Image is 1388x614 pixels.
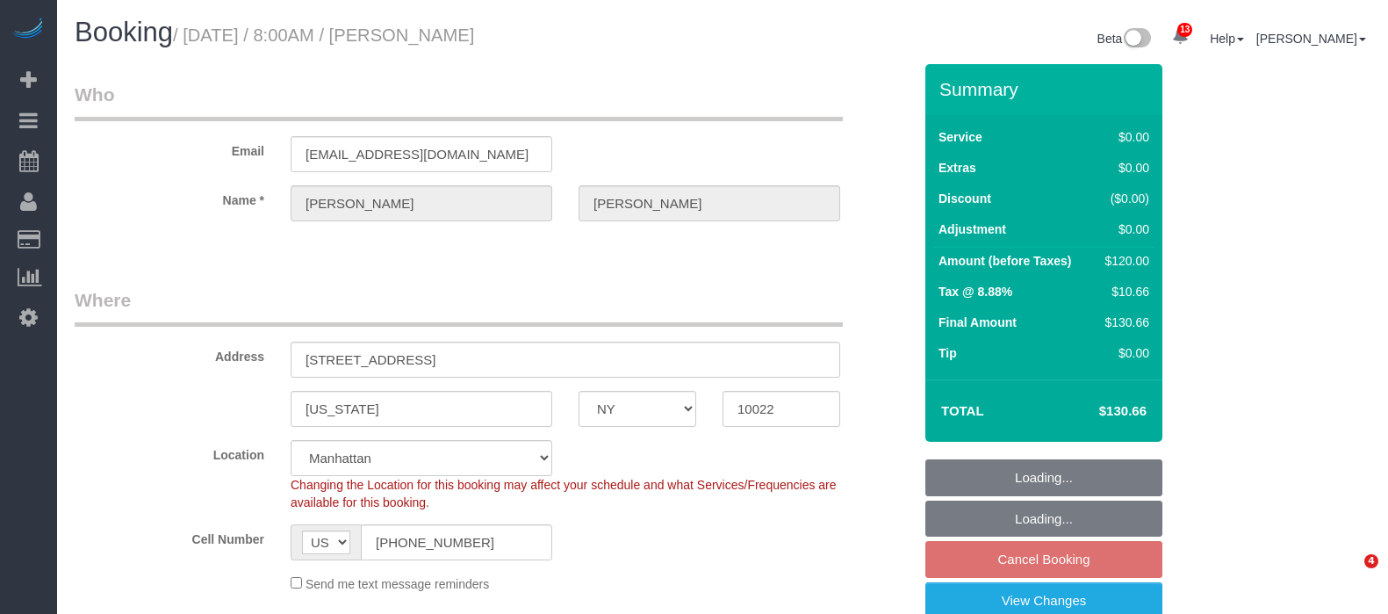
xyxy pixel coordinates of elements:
label: Tax @ 8.88% [939,283,1012,300]
div: $0.00 [1098,128,1149,146]
label: Adjustment [939,220,1006,238]
h3: Summary [939,79,1154,99]
div: $0.00 [1098,344,1149,362]
span: 13 [1177,23,1192,37]
label: Email [61,136,277,160]
label: Tip [939,344,957,362]
small: / [DATE] / 8:00AM / [PERSON_NAME] [173,25,474,45]
label: Cell Number [61,524,277,548]
input: Cell Number [361,524,552,560]
h4: $130.66 [1046,404,1147,419]
a: Help [1210,32,1244,46]
a: [PERSON_NAME] [1256,32,1366,46]
label: Location [61,440,277,464]
input: First Name [291,185,552,221]
span: Changing the Location for this booking may affect your schedule and what Services/Frequencies are... [291,478,837,509]
div: $0.00 [1098,159,1149,177]
label: Service [939,128,982,146]
legend: Where [75,287,843,327]
iframe: Intercom live chat [1328,554,1370,596]
label: Address [61,342,277,365]
div: $120.00 [1098,252,1149,270]
img: New interface [1122,28,1151,51]
label: Amount (before Taxes) [939,252,1071,270]
label: Name * [61,185,277,209]
div: $0.00 [1098,220,1149,238]
legend: Who [75,82,843,121]
label: Extras [939,159,976,177]
label: Discount [939,190,991,207]
img: Automaid Logo [11,18,46,42]
input: Email [291,136,552,172]
input: Zip Code [723,391,840,427]
input: Last Name [579,185,840,221]
input: City [291,391,552,427]
span: Booking [75,17,173,47]
span: 4 [1364,554,1378,568]
a: 13 [1163,18,1197,56]
label: Final Amount [939,314,1017,331]
div: ($0.00) [1098,190,1149,207]
div: $10.66 [1098,283,1149,300]
a: Beta [1097,32,1152,46]
span: Send me text message reminders [306,577,489,591]
div: $130.66 [1098,314,1149,331]
strong: Total [941,403,984,418]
